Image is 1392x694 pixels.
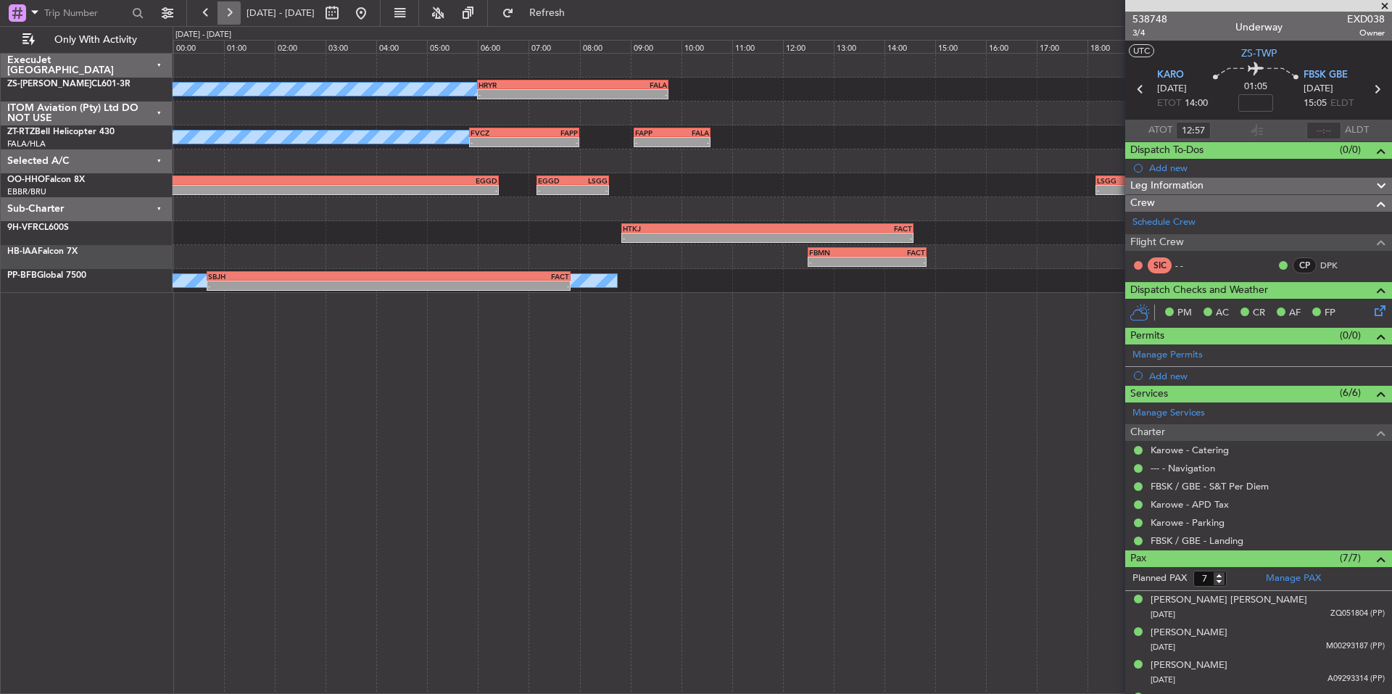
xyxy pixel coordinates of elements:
a: Manage Services [1132,406,1205,421]
span: ATOT [1148,123,1172,138]
span: Flight Crew [1130,234,1184,251]
span: OO-HHO [7,175,45,184]
input: --:-- [1176,122,1211,139]
div: [PERSON_NAME] [1151,626,1227,640]
div: 05:00 [427,40,478,53]
span: [DATE] [1151,609,1175,620]
a: Karowe - Catering [1151,444,1229,456]
a: Karowe - Parking [1151,516,1225,529]
div: - [1097,186,1155,194]
div: 00:00 [173,40,224,53]
span: EXD038 [1347,12,1385,27]
div: 03:00 [326,40,376,53]
div: FBMN [809,248,867,257]
span: (6/6) [1340,385,1361,400]
div: - [768,234,913,242]
div: - [573,186,608,194]
div: [PERSON_NAME] [PERSON_NAME] [1151,593,1307,608]
div: FVCZ [471,128,524,137]
div: - [478,90,573,99]
span: Dispatch To-Dos [1130,142,1203,159]
span: [DATE] [1157,82,1187,96]
div: 17:00 [1037,40,1087,53]
div: Add new [1149,162,1385,174]
span: 3/4 [1132,27,1167,39]
div: 16:00 [986,40,1037,53]
div: CP [1293,257,1317,273]
a: 9H-VFRCL600S [7,223,69,232]
a: Schedule Crew [1132,215,1196,230]
input: Trip Number [44,2,128,24]
span: Crew [1130,195,1155,212]
div: FALA [573,80,667,89]
span: A09293314 (PP) [1327,673,1385,685]
a: EBBR/BRU [7,186,46,197]
span: Owner [1347,27,1385,39]
span: HB-IAA [7,247,38,256]
div: 13:00 [834,40,884,53]
div: 11:00 [732,40,783,53]
span: PM [1177,306,1192,321]
div: 02:00 [275,40,326,53]
div: SIC [1148,257,1172,273]
span: CR [1253,306,1265,321]
div: FACT [768,224,913,233]
div: FAPP [635,128,672,137]
button: UTC [1129,44,1154,57]
div: 14:00 [884,40,935,53]
div: 12:00 [783,40,834,53]
span: 14:00 [1185,96,1208,111]
div: - [809,257,867,266]
div: - [623,234,768,242]
div: - [208,281,389,290]
div: 07:00 [529,40,579,53]
div: 15:00 [935,40,986,53]
a: ZT-RTZBell Helicopter 430 [7,128,115,136]
span: [DATE] [1151,674,1175,685]
a: Karowe - APD Tax [1151,498,1229,511]
span: 538748 [1132,12,1167,27]
span: KARO [1157,68,1184,83]
div: - [672,138,709,146]
div: SBJH [208,272,389,281]
div: [DATE] - [DATE] [175,29,231,41]
span: Leg Information [1130,178,1203,194]
div: - [389,281,569,290]
input: --:-- [1306,122,1341,139]
button: Refresh [495,1,582,25]
div: FAPP [524,128,578,137]
div: Underway [1235,20,1283,35]
span: M00293187 (PP) [1326,640,1385,653]
span: (0/0) [1340,328,1361,343]
div: 10:00 [681,40,732,53]
div: LSGG [573,176,608,185]
div: Add new [1149,370,1385,382]
div: 01:00 [224,40,275,53]
div: HRYR [478,80,573,89]
span: ETOT [1157,96,1181,111]
span: 15:05 [1304,96,1327,111]
span: (7/7) [1340,550,1361,566]
a: FBSK / GBE - S&T Per Diem [1151,480,1269,492]
span: ALDT [1345,123,1369,138]
div: - [635,138,672,146]
a: HB-IAAFalcon 7X [7,247,78,256]
span: AF [1289,306,1301,321]
span: Refresh [517,8,578,18]
span: ZQ051804 (PP) [1330,608,1385,620]
div: EGGD [260,176,497,185]
div: FALA [672,128,709,137]
div: - [471,138,524,146]
div: - [573,90,667,99]
a: DPK [1320,259,1353,272]
div: LSGG [1097,176,1155,185]
span: ZS-[PERSON_NAME] [7,80,91,88]
a: PP-BFBGlobal 7500 [7,271,86,280]
span: [DATE] - [DATE] [246,7,315,20]
div: - - [1175,259,1208,272]
span: FBSK GBE [1304,68,1348,83]
div: - [867,257,925,266]
button: Only With Activity [16,28,157,51]
div: [PERSON_NAME] [1151,658,1227,673]
span: Dispatch Checks and Weather [1130,282,1268,299]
